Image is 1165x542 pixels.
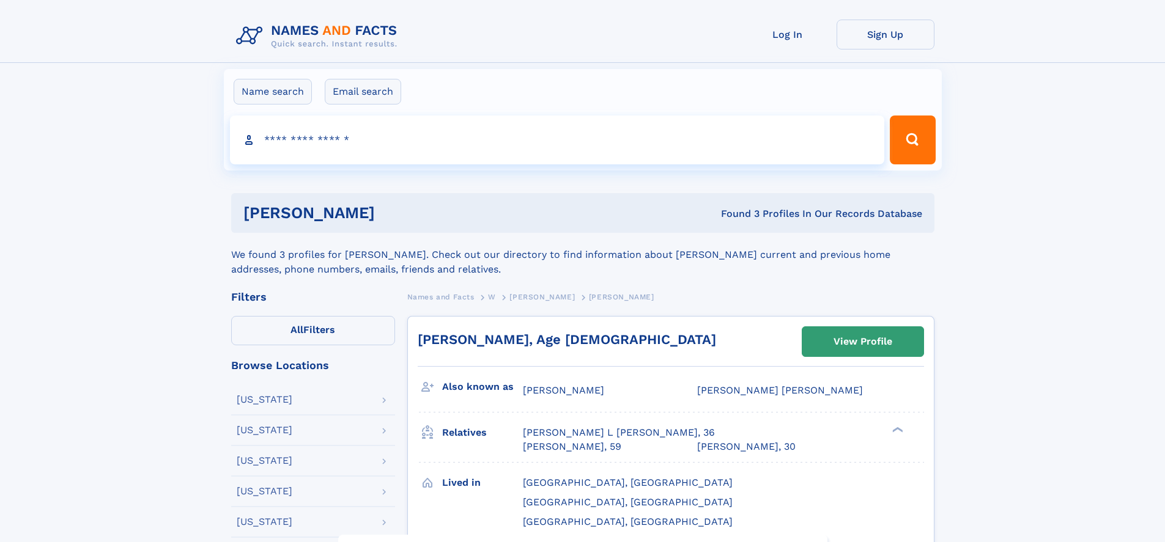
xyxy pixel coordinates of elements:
[442,376,523,397] h3: Also known as
[509,293,575,301] span: [PERSON_NAME]
[290,324,303,335] span: All
[243,205,548,221] h1: [PERSON_NAME]
[889,426,904,434] div: ❯
[834,328,892,356] div: View Profile
[488,289,496,304] a: W
[802,327,923,356] a: View Profile
[237,456,292,466] div: [US_STATE]
[231,316,395,345] label: Filters
[697,440,796,453] a: [PERSON_NAME], 30
[890,115,935,164] button: Search Button
[231,360,395,371] div: Browse Locations
[523,384,604,396] span: [PERSON_NAME]
[509,289,575,304] a: [PERSON_NAME]
[548,207,922,221] div: Found 3 Profiles In Our Records Database
[523,516,733,527] span: [GEOGRAPHIC_DATA], [GEOGRAPHIC_DATA]
[237,395,292,405] div: [US_STATE]
[234,79,312,104] label: Name search
[231,233,934,277] div: We found 3 profiles for [PERSON_NAME]. Check out our directory to find information about [PERSON_...
[237,486,292,496] div: [US_STATE]
[231,291,395,302] div: Filters
[231,20,407,53] img: Logo Names and Facts
[697,384,863,396] span: [PERSON_NAME] [PERSON_NAME]
[407,289,475,304] a: Names and Facts
[488,293,496,301] span: W
[325,79,401,104] label: Email search
[837,20,934,49] a: Sign Up
[442,422,523,443] h3: Relatives
[589,293,654,301] span: [PERSON_NAME]
[442,472,523,493] h3: Lived in
[230,115,885,164] input: search input
[237,425,292,435] div: [US_STATE]
[523,496,733,508] span: [GEOGRAPHIC_DATA], [GEOGRAPHIC_DATA]
[523,426,715,439] a: [PERSON_NAME] L [PERSON_NAME], 36
[523,477,733,488] span: [GEOGRAPHIC_DATA], [GEOGRAPHIC_DATA]
[237,517,292,527] div: [US_STATE]
[523,440,621,453] a: [PERSON_NAME], 59
[418,332,716,347] a: [PERSON_NAME], Age [DEMOGRAPHIC_DATA]
[739,20,837,49] a: Log In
